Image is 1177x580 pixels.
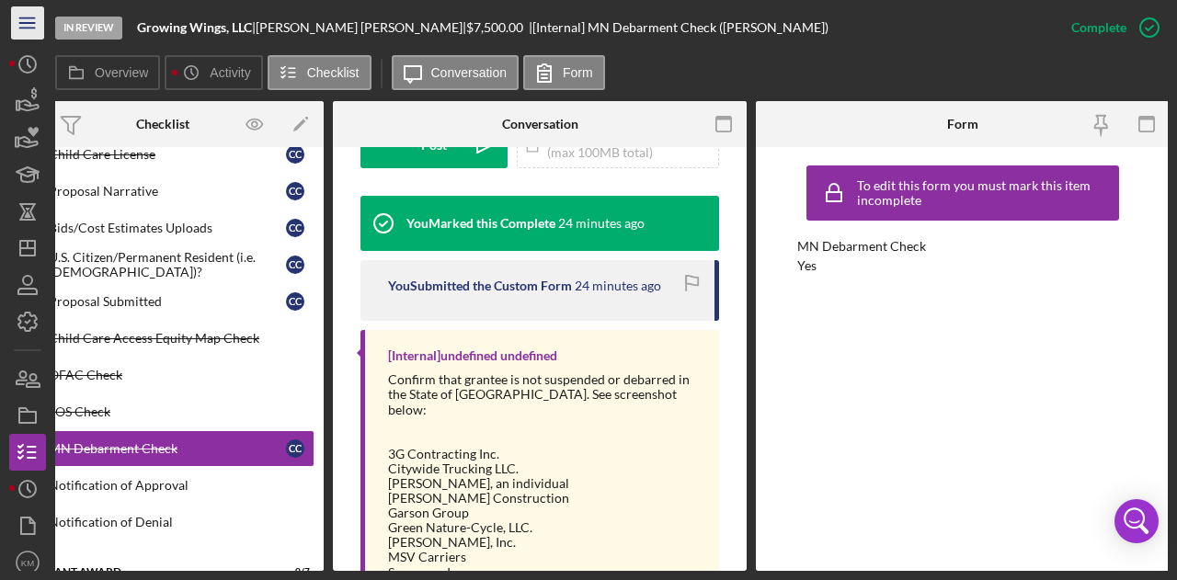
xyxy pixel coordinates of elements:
[388,506,701,520] div: Garson Group
[286,182,304,200] div: c c
[11,430,314,467] a: MN Debarment Checkcc
[558,216,645,231] time: 2025-08-20 18:25
[406,216,555,231] div: You Marked this Complete
[529,20,828,35] div: | [Internal] MN Debarment Check ([PERSON_NAME])
[95,65,148,80] label: Overview
[11,467,314,504] a: Notification of Approval
[49,441,286,456] div: MN Debarment Check
[388,535,701,550] div: [PERSON_NAME], Inc.
[466,20,529,35] div: $7,500.00
[49,184,286,199] div: Proposal Narrative
[49,331,314,346] div: Child Care Access Equity Map Check
[857,178,1114,208] div: To edit this form you must mark this item incomplete
[268,55,371,90] button: Checklist
[11,136,314,173] a: Child Care Licensecc
[563,65,593,80] label: Form
[388,372,701,416] div: Confirm that grantee is not suspended or debarred in the State of [GEOGRAPHIC_DATA]. See screensh...
[49,404,314,419] div: SOS Check
[947,117,978,131] div: Form
[431,65,508,80] label: Conversation
[11,320,314,357] a: Child Care Access Equity Map Check
[286,145,304,164] div: c c
[502,117,578,131] div: Conversation
[1053,9,1168,46] button: Complete
[136,117,189,131] div: Checklist
[49,221,286,235] div: Bids/Cost Estimates Uploads
[523,55,605,90] button: Form
[388,550,701,564] div: MSV Carriers
[11,173,314,210] a: Proposal Narrativecc
[286,256,304,274] div: c c
[388,565,701,580] div: Snowmen Inc.
[286,292,304,311] div: c c
[256,20,466,35] div: [PERSON_NAME] [PERSON_NAME] |
[307,65,360,80] label: Checklist
[49,147,286,162] div: Child Care License
[210,65,250,80] label: Activity
[165,55,262,90] button: Activity
[388,279,572,293] div: You Submitted the Custom Form
[388,348,557,363] div: [Internal] undefined undefined
[1114,499,1159,543] div: Open Intercom Messenger
[575,279,661,293] time: 2025-08-20 18:25
[286,439,304,458] div: c c
[11,357,314,393] a: OFAC Check
[286,219,304,237] div: c c
[55,17,122,40] div: In Review
[55,55,160,90] button: Overview
[11,504,314,540] a: Notification of Denial
[388,476,701,491] div: [PERSON_NAME], an individual
[388,520,701,535] div: Green Nature-Cycle, LLC.
[49,478,314,493] div: Notification of Approval
[49,368,314,382] div: OFAC Check
[49,294,286,309] div: Proposal Submitted
[388,447,701,461] div: 3G Contracting Inc.
[21,558,34,568] text: KM
[11,393,314,430] a: SOS Check
[49,250,286,279] div: U.S. Citizen/Permanent Resident (i.e. [DEMOGRAPHIC_DATA])?
[392,55,520,90] button: Conversation
[137,20,256,35] div: |
[1071,9,1126,46] div: Complete
[11,283,314,320] a: Proposal Submittedcc
[797,258,817,273] div: Yes
[797,239,1128,254] div: MN Debarment Check
[277,566,310,577] div: 0 / 7
[388,491,701,506] div: [PERSON_NAME] Construction
[39,566,264,577] div: Grant Award
[11,210,314,246] a: Bids/Cost Estimates Uploadscc
[388,461,701,476] div: Citywide Trucking LLC.
[49,515,314,529] div: Notification of Denial
[137,19,252,35] b: Growing Wings, LLC
[11,246,314,283] a: U.S. Citizen/Permanent Resident (i.e. [DEMOGRAPHIC_DATA])?cc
